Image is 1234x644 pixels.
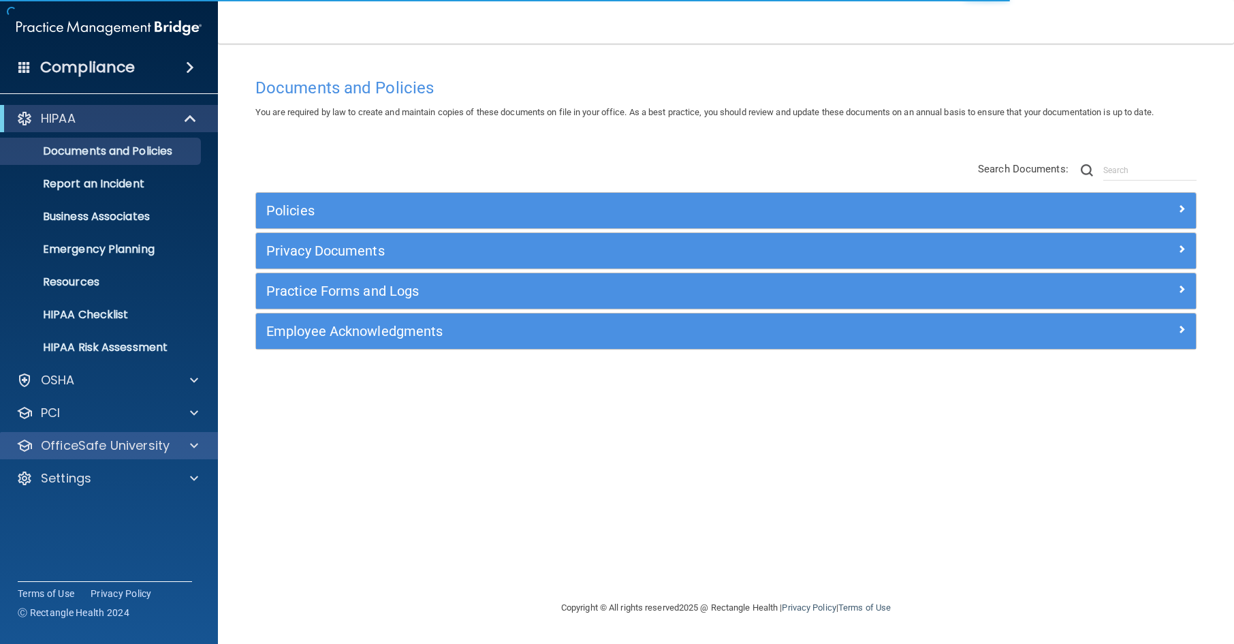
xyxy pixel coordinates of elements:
a: Settings [16,470,198,487]
a: Policies [266,200,1186,221]
p: HIPAA Checklist [9,308,195,322]
p: Documents and Policies [9,144,195,158]
p: OfficeSafe University [41,438,170,454]
p: Business Associates [9,210,195,224]
a: HIPAA [16,110,197,127]
a: Privacy Policy [782,602,836,613]
p: HIPAA [41,110,76,127]
a: Privacy Documents [266,240,1186,262]
a: PCI [16,405,198,421]
p: Settings [41,470,91,487]
span: Search Documents: [978,163,1069,175]
img: PMB logo [16,14,202,42]
div: Copyright © All rights reserved 2025 @ Rectangle Health | | [477,586,975,630]
h5: Practice Forms and Logs [266,283,951,298]
p: PCI [41,405,60,421]
p: HIPAA Risk Assessment [9,341,195,354]
a: OSHA [16,372,198,388]
h4: Documents and Policies [255,79,1197,97]
input: Search [1103,160,1197,181]
p: Emergency Planning [9,243,195,256]
a: Employee Acknowledgments [266,320,1186,342]
h5: Employee Acknowledgments [266,324,951,339]
a: OfficeSafe University [16,438,198,454]
h5: Policies [266,203,951,218]
span: Ⓒ Rectangle Health 2024 [18,606,129,619]
h4: Compliance [40,58,135,77]
img: ic-search.3b580494.png [1081,164,1093,177]
a: Privacy Policy [91,587,152,600]
span: You are required by law to create and maintain copies of these documents on file in your office. ... [255,107,1154,117]
a: Terms of Use [838,602,891,613]
p: Report an Incident [9,177,195,191]
a: Terms of Use [18,587,74,600]
h5: Privacy Documents [266,243,951,258]
p: Resources [9,275,195,289]
a: Practice Forms and Logs [266,280,1186,302]
p: OSHA [41,372,75,388]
